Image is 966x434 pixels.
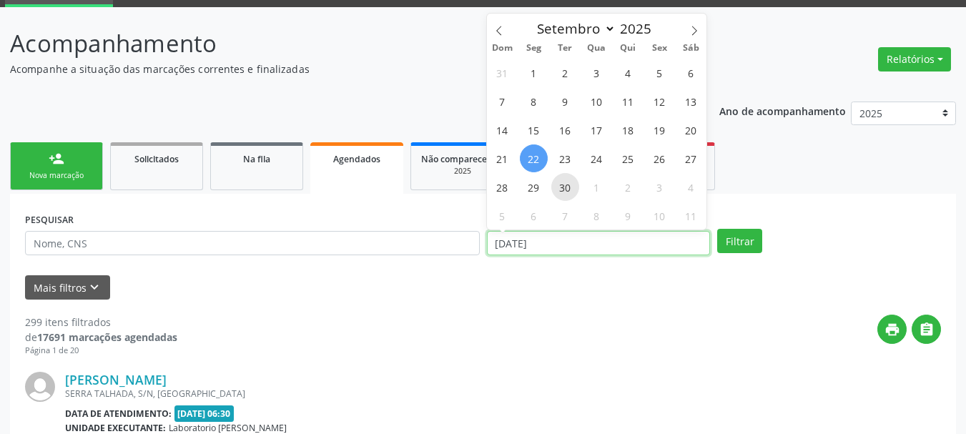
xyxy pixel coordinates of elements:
label: PESQUISAR [25,209,74,231]
p: Ano de acompanhamento [719,102,846,119]
select: Month [531,19,616,39]
span: Outubro 10, 2025 [646,202,674,230]
span: Setembro 29, 2025 [520,173,548,201]
span: Setembro 26, 2025 [646,144,674,172]
button: print [877,315,907,344]
img: img [25,372,55,402]
span: Setembro 11, 2025 [614,87,642,115]
span: Na fila [243,153,270,165]
span: Outubro 3, 2025 [646,173,674,201]
span: Agosto 31, 2025 [488,59,516,87]
span: Setembro 5, 2025 [646,59,674,87]
span: Outubro 6, 2025 [520,202,548,230]
span: Setembro 24, 2025 [583,144,611,172]
i: print [884,322,900,337]
span: Setembro 23, 2025 [551,144,579,172]
span: Dom [487,44,518,53]
span: Qua [581,44,612,53]
span: Setembro 3, 2025 [583,59,611,87]
span: Outubro 5, 2025 [488,202,516,230]
span: Setembro 6, 2025 [677,59,705,87]
p: Acompanhe a situação das marcações correntes e finalizadas [10,61,672,77]
span: Seg [518,44,549,53]
span: Setembro 25, 2025 [614,144,642,172]
span: Setembro 12, 2025 [646,87,674,115]
span: Outubro 11, 2025 [677,202,705,230]
span: Setembro 15, 2025 [520,116,548,144]
div: Página 1 de 20 [25,345,177,357]
span: [DATE] 06:30 [174,405,235,422]
span: Outubro 1, 2025 [583,173,611,201]
p: Acompanhamento [10,26,672,61]
span: Setembro 10, 2025 [583,87,611,115]
b: Unidade executante: [65,422,166,434]
span: Não compareceram [421,153,504,165]
span: Outubro 2, 2025 [614,173,642,201]
button: Relatórios [878,47,951,71]
span: Outubro 9, 2025 [614,202,642,230]
span: Setembro 8, 2025 [520,87,548,115]
button: Mais filtroskeyboard_arrow_down [25,275,110,300]
span: Ter [549,44,581,53]
span: Setembro 27, 2025 [677,144,705,172]
span: Setembro 22, 2025 [520,144,548,172]
i: keyboard_arrow_down [87,280,102,295]
span: Setembro 20, 2025 [677,116,705,144]
span: Outubro 4, 2025 [677,173,705,201]
span: Setembro 9, 2025 [551,87,579,115]
span: Setembro 21, 2025 [488,144,516,172]
button:  [912,315,941,344]
span: Setembro 28, 2025 [488,173,516,201]
span: Outubro 7, 2025 [551,202,579,230]
span: Qui [612,44,644,53]
span: Setembro 16, 2025 [551,116,579,144]
span: Setembro 19, 2025 [646,116,674,144]
span: Solicitados [134,153,179,165]
button: Filtrar [717,229,762,253]
span: Sáb [675,44,706,53]
span: Setembro 18, 2025 [614,116,642,144]
span: Laboratorio [PERSON_NAME] [169,422,287,434]
span: Setembro 2, 2025 [551,59,579,87]
div: Nova marcação [21,170,92,181]
span: Sex [644,44,675,53]
span: Outubro 8, 2025 [583,202,611,230]
a: [PERSON_NAME] [65,372,167,388]
span: Setembro 30, 2025 [551,173,579,201]
input: Nome, CNS [25,231,480,255]
span: Setembro 4, 2025 [614,59,642,87]
div: de [25,330,177,345]
span: Setembro 13, 2025 [677,87,705,115]
b: Data de atendimento: [65,408,172,420]
div: 2025 [421,166,504,177]
span: Setembro 7, 2025 [488,87,516,115]
input: Selecione um intervalo [487,231,711,255]
strong: 17691 marcações agendadas [37,330,177,344]
div: person_add [49,151,64,167]
span: Setembro 1, 2025 [520,59,548,87]
span: Setembro 14, 2025 [488,116,516,144]
span: Agendados [333,153,380,165]
input: Year [616,19,663,38]
div: 299 itens filtrados [25,315,177,330]
i:  [919,322,935,337]
span: Setembro 17, 2025 [583,116,611,144]
div: SERRA TALHADA, S/N, [GEOGRAPHIC_DATA] [65,388,726,400]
